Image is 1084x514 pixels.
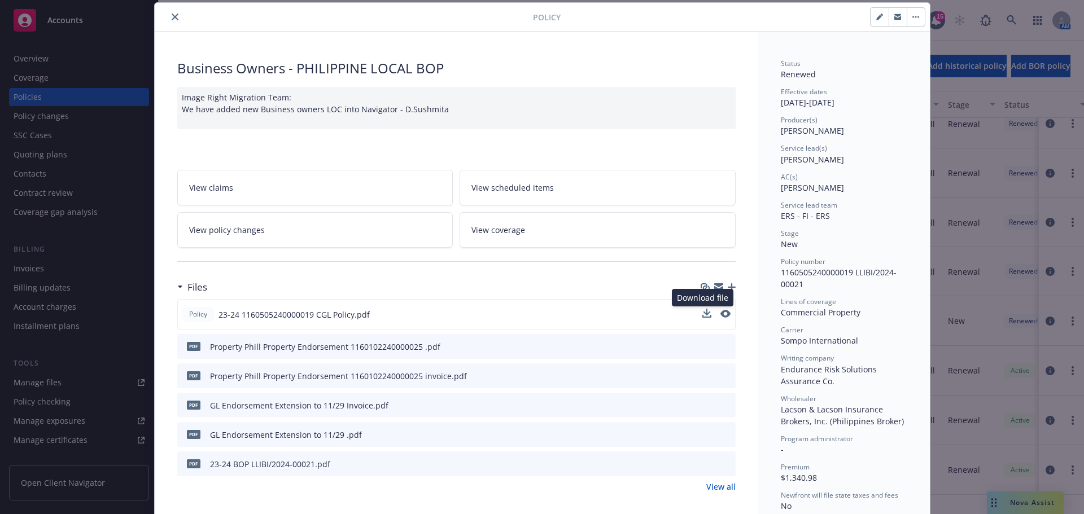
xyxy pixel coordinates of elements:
[721,370,731,382] button: preview file
[781,87,907,108] div: [DATE] - [DATE]
[721,399,731,411] button: preview file
[721,341,731,353] button: preview file
[210,399,388,411] div: GL Endorsement Extension to 11/29 Invoice.pdf
[703,458,712,470] button: download file
[781,500,792,511] span: No
[781,434,853,443] span: Program administrator
[781,239,798,249] span: New
[781,182,844,193] span: [PERSON_NAME]
[189,182,233,194] span: View claims
[703,341,712,353] button: download file
[781,394,816,403] span: Wholesaler
[210,370,467,382] div: Property Phill Property Endorsement 1160102240000025 invoice.pdf
[781,490,898,500] span: Newfront will file state taxes and fees
[781,364,879,386] span: Endurance Risk Solutions Assurance Co.
[781,210,830,221] span: ERS - FI - ERS
[781,306,907,318] div: Commercial Property
[210,458,330,470] div: 23-24 BOP LLIBI/2024-00021.pdf
[189,224,265,236] span: View policy changes
[187,280,207,295] h3: Files
[781,69,816,80] span: Renewed
[210,429,362,441] div: GL Endorsement Extension to 11/29 .pdf
[702,309,711,320] button: download file
[177,59,736,78] div: Business Owners - PHILIPPINE LOCAL BOP
[781,154,844,165] span: [PERSON_NAME]
[177,87,736,129] div: Image Right Migration Team: We have added new Business owners LOC into Navigator - D.Sushmita
[781,404,904,427] span: Lacson & Lacson Insurance Brokers, Inc. (Philippines Broker)
[187,371,200,380] span: pdf
[177,212,453,248] a: View policy changes
[721,429,731,441] button: preview file
[781,257,825,266] span: Policy number
[672,289,733,306] div: Download file
[706,481,736,493] a: View all
[187,401,200,409] span: pdf
[703,370,712,382] button: download file
[781,200,837,210] span: Service lead team
[781,325,803,335] span: Carrier
[781,472,817,483] span: $1,340.98
[781,297,836,306] span: Lines of coverage
[720,309,731,320] button: preview file
[781,444,784,455] span: -
[781,267,897,289] span: 1160505240000019 LLIBI/2024-00021
[210,341,440,353] div: Property Phill Property Endorsement 1160102240000025 .pdf
[781,335,858,346] span: Sompo International
[187,430,200,438] span: pdf
[703,429,712,441] button: download file
[187,309,209,319] span: Policy
[781,229,799,238] span: Stage
[781,59,801,68] span: Status
[168,10,182,24] button: close
[187,342,200,350] span: pdf
[781,125,844,136] span: [PERSON_NAME]
[721,458,731,470] button: preview file
[781,87,827,96] span: Effective dates
[533,11,561,23] span: Policy
[781,115,818,125] span: Producer(s)
[471,182,554,194] span: View scheduled items
[218,309,370,320] span: 23-24 1160505240000019 CGL Policy.pdf
[177,170,453,205] a: View claims
[781,353,834,363] span: Writing company
[177,280,207,295] div: Files
[187,459,200,468] span: pdf
[702,309,711,318] button: download file
[781,462,810,472] span: Premium
[471,224,525,236] span: View coverage
[781,143,827,153] span: Service lead(s)
[720,310,731,318] button: preview file
[781,172,798,182] span: AC(s)
[703,399,712,411] button: download file
[460,212,736,248] a: View coverage
[460,170,736,205] a: View scheduled items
